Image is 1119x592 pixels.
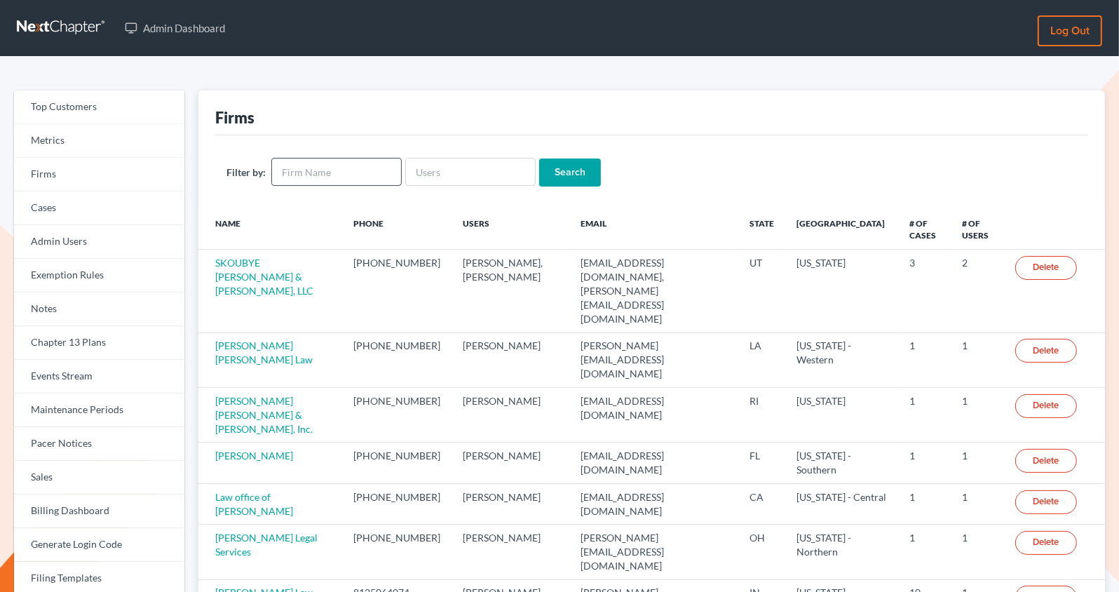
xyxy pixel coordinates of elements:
a: Exemption Rules [14,259,184,292]
td: 1 [951,443,1004,483]
td: 1 [898,388,951,443]
th: [GEOGRAPHIC_DATA] [785,209,898,250]
td: [US_STATE] - Central [785,483,898,524]
td: [PERSON_NAME] [452,332,569,387]
a: Maintenance Periods [14,393,184,427]
a: SKOUBYE [PERSON_NAME] & [PERSON_NAME], LLC [215,257,313,297]
td: [PHONE_NUMBER] [342,250,452,332]
a: Delete [1015,531,1077,555]
td: [PERSON_NAME] [452,483,569,524]
th: # of Cases [898,209,951,250]
input: Firm Name [271,158,402,186]
a: Delete [1015,339,1077,363]
td: [PERSON_NAME] [452,388,569,443]
td: [EMAIL_ADDRESS][DOMAIN_NAME] [569,483,738,524]
a: Chapter 13 Plans [14,326,184,360]
td: [PHONE_NUMBER] [342,443,452,483]
td: [US_STATE] - Southern [785,443,898,483]
td: LA [738,332,785,387]
td: FL [738,443,785,483]
td: 1 [951,388,1004,443]
td: [US_STATE] [785,388,898,443]
a: Billing Dashboard [14,495,184,528]
td: [PERSON_NAME] [452,525,569,579]
a: Admin Dashboard [118,15,232,41]
td: [EMAIL_ADDRESS][DOMAIN_NAME] [569,388,738,443]
a: Delete [1015,256,1077,280]
td: UT [738,250,785,332]
td: [PHONE_NUMBER] [342,483,452,524]
th: State [738,209,785,250]
td: [EMAIL_ADDRESS][DOMAIN_NAME] [569,443,738,483]
td: [EMAIL_ADDRESS][DOMAIN_NAME], [PERSON_NAME][EMAIL_ADDRESS][DOMAIN_NAME] [569,250,738,332]
a: Metrics [14,124,184,158]
a: Top Customers [14,90,184,124]
a: Generate Login Code [14,528,184,562]
input: Users [405,158,536,186]
td: [PHONE_NUMBER] [342,388,452,443]
input: Search [539,159,601,187]
td: [PERSON_NAME] [452,443,569,483]
td: OH [738,525,785,579]
td: 1 [951,483,1004,524]
td: [US_STATE] - Northern [785,525,898,579]
td: [US_STATE] [785,250,898,332]
a: [PERSON_NAME] [PERSON_NAME] Law [215,339,313,365]
td: 1 [898,483,951,524]
th: # of Users [951,209,1004,250]
th: Name [198,209,342,250]
td: 1 [898,525,951,579]
td: 1 [898,443,951,483]
div: Firms [215,107,255,128]
a: Pacer Notices [14,427,184,461]
td: 3 [898,250,951,332]
td: [PERSON_NAME][EMAIL_ADDRESS][DOMAIN_NAME] [569,525,738,579]
a: [PERSON_NAME] [PERSON_NAME] & [PERSON_NAME], Inc. [215,395,313,435]
a: Admin Users [14,225,184,259]
td: 1 [951,525,1004,579]
th: Users [452,209,569,250]
td: [PERSON_NAME], [PERSON_NAME] [452,250,569,332]
td: 1 [898,332,951,387]
td: [US_STATE] - Western [785,332,898,387]
td: [PHONE_NUMBER] [342,525,452,579]
td: 1 [951,332,1004,387]
a: Cases [14,191,184,225]
a: Events Stream [14,360,184,393]
a: Delete [1015,490,1077,514]
a: Law office of [PERSON_NAME] [215,491,293,517]
a: [PERSON_NAME] [215,450,293,462]
a: Sales [14,461,184,495]
td: 2 [951,250,1004,332]
a: Log out [1038,15,1102,46]
label: Filter by: [226,165,266,180]
td: CA [738,483,785,524]
th: Email [569,209,738,250]
a: Delete [1015,449,1077,473]
td: [PERSON_NAME][EMAIL_ADDRESS][DOMAIN_NAME] [569,332,738,387]
th: Phone [342,209,452,250]
a: Delete [1015,394,1077,418]
a: Notes [14,292,184,326]
td: RI [738,388,785,443]
a: [PERSON_NAME] Legal Services [215,532,318,558]
a: Firms [14,158,184,191]
td: [PHONE_NUMBER] [342,332,452,387]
